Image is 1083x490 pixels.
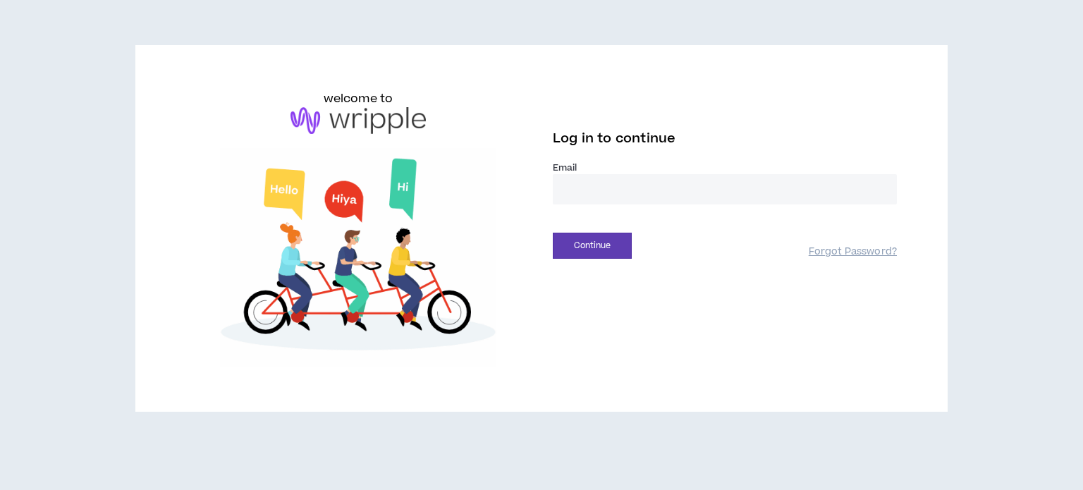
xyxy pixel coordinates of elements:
[324,90,393,107] h6: welcome to
[553,130,675,147] span: Log in to continue
[186,148,530,367] img: Welcome to Wripple
[809,245,897,259] a: Forgot Password?
[290,107,426,134] img: logo-brand.png
[553,233,632,259] button: Continue
[553,161,897,174] label: Email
